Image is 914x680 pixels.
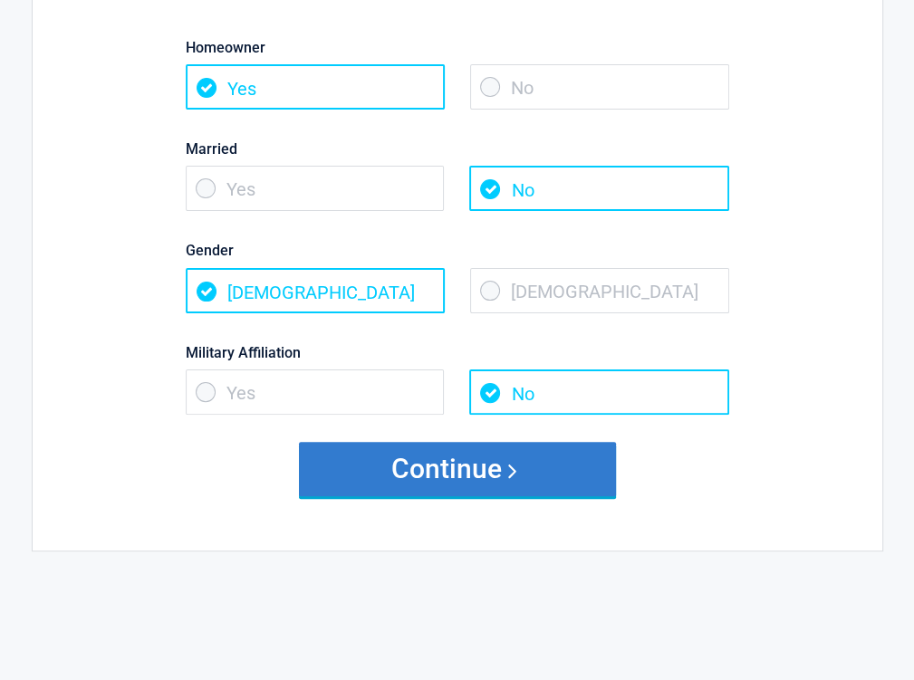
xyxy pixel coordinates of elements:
button: Continue [299,442,616,496]
label: Gender [186,238,729,263]
label: Married [186,137,729,161]
span: No [469,369,728,415]
span: Yes [186,166,445,211]
span: No [469,166,728,211]
label: Homeowner [186,35,729,60]
span: No [470,64,729,110]
label: Military Affiliation [186,340,729,365]
span: Yes [186,369,445,415]
span: Yes [186,64,445,110]
span: [DEMOGRAPHIC_DATA] [470,268,729,313]
span: [DEMOGRAPHIC_DATA] [186,268,445,313]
